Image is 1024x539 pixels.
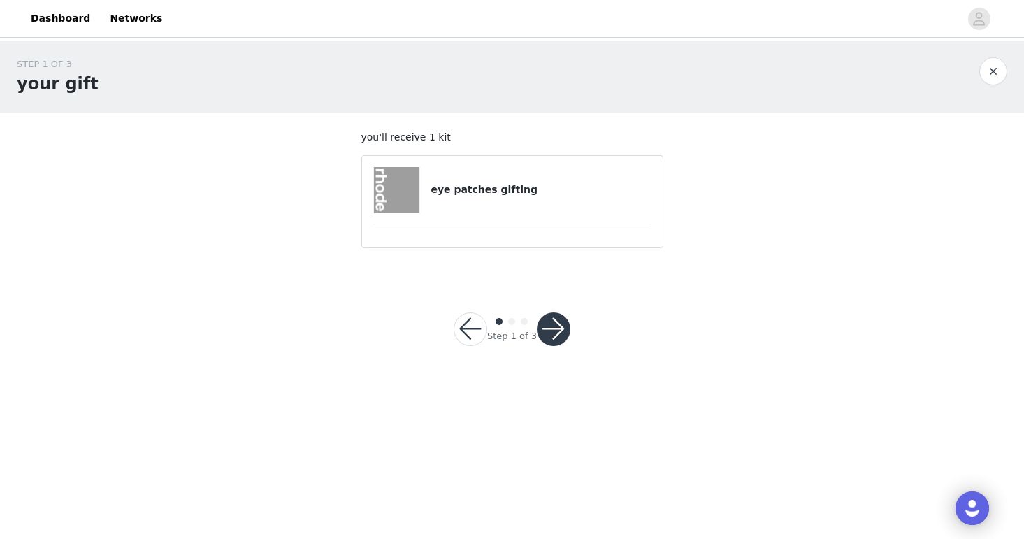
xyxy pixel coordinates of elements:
[487,329,537,343] div: Step 1 of 3
[374,167,420,213] img: eye patches gifting
[956,491,989,525] div: Open Intercom Messenger
[972,8,986,30] div: avatar
[431,182,651,197] h4: eye patches gifting
[22,3,99,34] a: Dashboard
[361,130,663,145] p: you'll receive 1 kit
[101,3,171,34] a: Networks
[17,71,99,96] h1: your gift
[17,57,99,71] div: STEP 1 OF 3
